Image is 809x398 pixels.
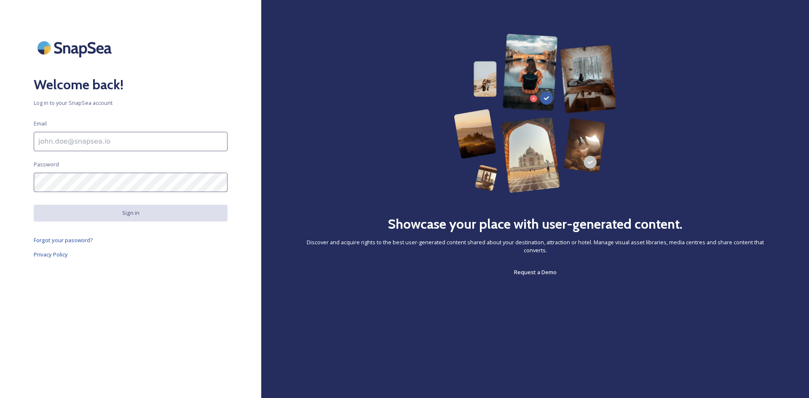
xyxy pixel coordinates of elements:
[34,160,59,168] span: Password
[34,205,228,221] button: Sign in
[34,251,68,258] span: Privacy Policy
[34,236,93,244] span: Forgot your password?
[295,238,775,254] span: Discover and acquire rights to the best user-generated content shared about your destination, att...
[454,34,616,193] img: 63b42ca75bacad526042e722_Group%20154-p-800.png
[388,214,683,234] h2: Showcase your place with user-generated content.
[34,120,47,128] span: Email
[34,235,228,245] a: Forgot your password?
[34,75,228,95] h2: Welcome back!
[34,34,118,62] img: SnapSea Logo
[34,249,228,259] a: Privacy Policy
[34,132,228,151] input: john.doe@snapsea.io
[34,99,228,107] span: Log in to your SnapSea account
[514,268,557,276] span: Request a Demo
[514,267,557,277] a: Request a Demo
